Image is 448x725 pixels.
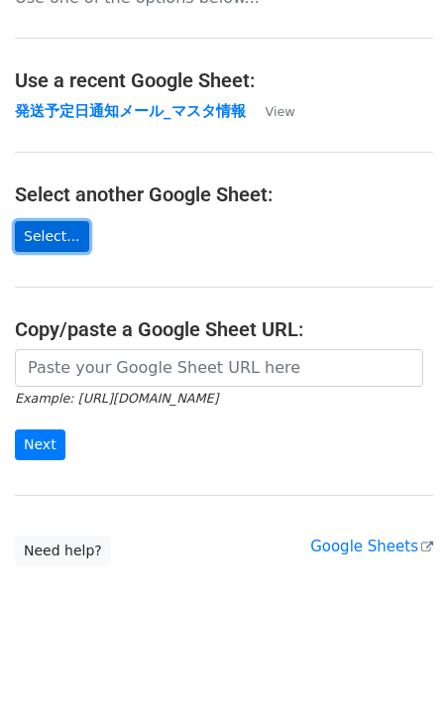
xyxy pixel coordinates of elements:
[15,536,111,566] a: Need help?
[310,538,433,555] a: Google Sheets
[266,104,295,119] small: View
[15,429,65,460] input: Next
[15,68,433,92] h4: Use a recent Google Sheet:
[15,102,246,120] a: 発送予定日通知メール_マスタ情報
[15,221,89,252] a: Select...
[15,391,218,406] small: Example: [URL][DOMAIN_NAME]
[349,630,448,725] div: チャットウィジェット
[15,182,433,206] h4: Select another Google Sheet:
[15,317,433,341] h4: Copy/paste a Google Sheet URL:
[15,349,423,387] input: Paste your Google Sheet URL here
[349,630,448,725] iframe: Chat Widget
[246,102,295,120] a: View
